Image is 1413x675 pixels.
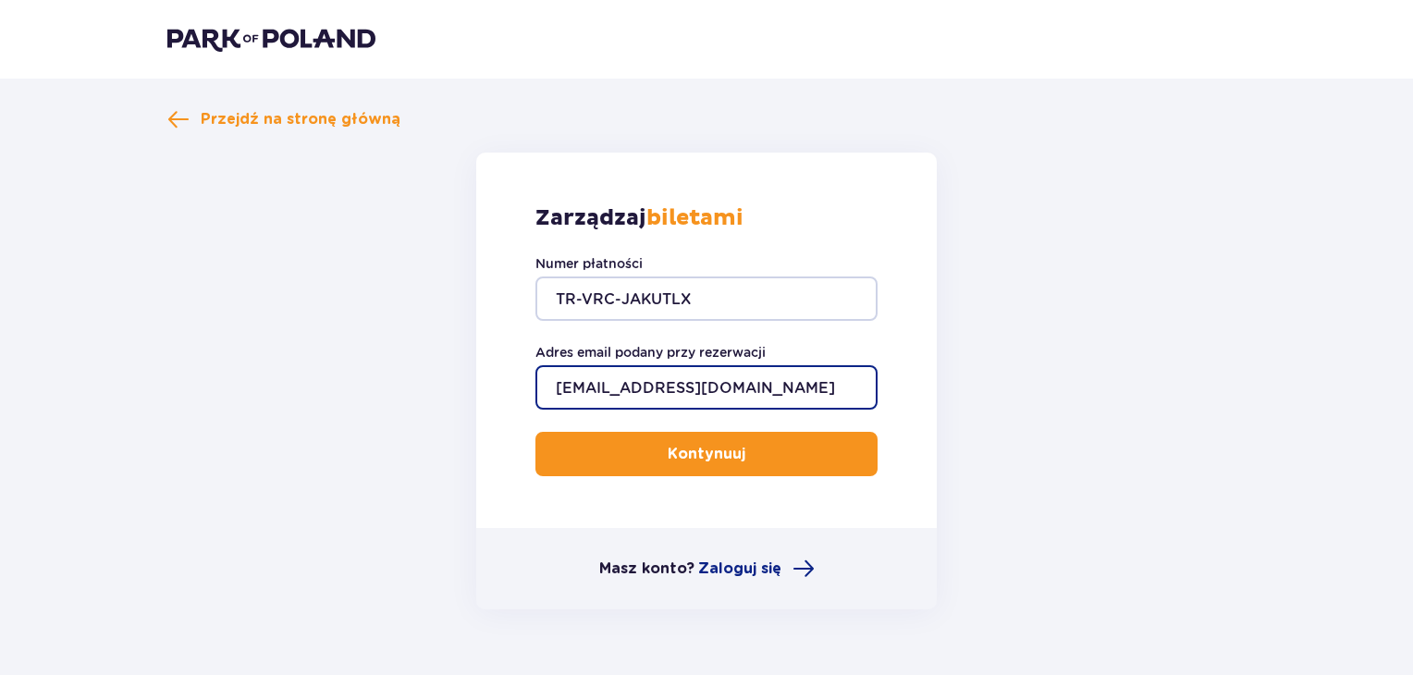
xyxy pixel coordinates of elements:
[698,558,815,580] a: Zaloguj się
[535,254,643,273] label: Numer płatności
[646,204,743,232] strong: biletami
[201,109,400,129] span: Przejdź na stronę główną
[535,432,878,476] button: Kontynuuj
[167,108,400,130] a: Przejdź na stronę główną
[535,204,743,232] p: Zarządzaj
[668,444,745,464] p: Kontynuuj
[599,558,694,579] p: Masz konto?
[167,26,375,52] img: Park of Poland logo
[535,343,766,362] label: Adres email podany przy rezerwacji
[698,558,781,579] span: Zaloguj się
